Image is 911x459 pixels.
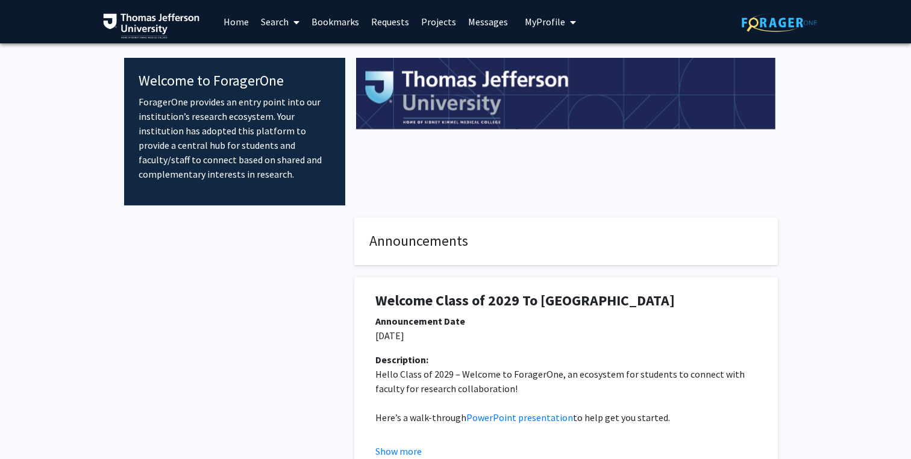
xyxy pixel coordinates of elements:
[375,410,757,425] p: Here’s a walk-through to help get you started.
[218,1,255,43] a: Home
[466,411,573,423] a: PowerPoint presentation
[139,95,331,181] p: ForagerOne provides an entry point into our institution’s research ecosystem. Your institution ha...
[9,405,51,450] iframe: Chat
[375,314,757,328] div: Announcement Date
[255,1,305,43] a: Search
[375,328,757,343] p: [DATE]
[375,352,757,367] div: Description:
[375,444,422,458] button: Show more
[742,13,817,32] img: ForagerOne Logo
[415,1,462,43] a: Projects
[525,16,565,28] span: My Profile
[356,58,776,130] img: Cover Image
[103,13,199,39] img: Thomas Jefferson University Logo
[369,233,763,250] h4: Announcements
[375,292,757,310] h1: Welcome Class of 2029 To [GEOGRAPHIC_DATA]
[462,1,514,43] a: Messages
[305,1,365,43] a: Bookmarks
[365,1,415,43] a: Requests
[375,367,757,396] p: Hello Class of 2029 – Welcome to ForagerOne, an ecosystem for students to connect with faculty fo...
[139,72,331,90] h4: Welcome to ForagerOne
